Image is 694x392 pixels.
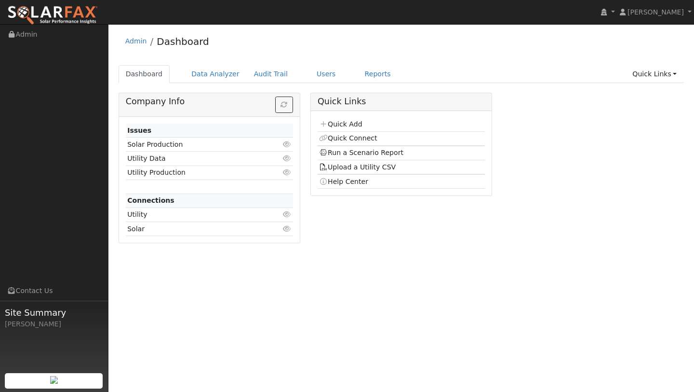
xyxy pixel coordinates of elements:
i: Click to view [283,169,292,176]
a: Quick Links [625,65,684,83]
td: Solar [126,222,266,236]
a: Users [309,65,343,83]
strong: Connections [127,196,174,204]
img: SolarFax [7,5,98,26]
td: Utility [126,208,266,222]
a: Dashboard [119,65,170,83]
strong: Issues [127,126,151,134]
span: [PERSON_NAME] [627,8,684,16]
h5: Company Info [126,97,293,107]
h5: Quick Links [318,97,485,107]
i: Click to view [283,141,292,148]
a: Admin [125,37,147,45]
i: Click to view [283,225,292,232]
td: Utility Production [126,166,266,180]
a: Data Analyzer [184,65,247,83]
i: Click to view [283,155,292,162]
td: Utility Data [126,152,266,166]
a: Reports [358,65,398,83]
i: Click to view [283,211,292,218]
td: Solar Production [126,138,266,152]
a: Run a Scenario Report [319,149,403,156]
a: Help Center [319,178,368,185]
a: Dashboard [157,36,209,47]
a: Audit Trail [247,65,295,83]
a: Quick Connect [319,134,377,142]
a: Upload a Utility CSV [319,163,396,171]
div: [PERSON_NAME] [5,319,103,329]
img: retrieve [50,376,58,384]
span: Site Summary [5,306,103,319]
a: Quick Add [319,120,362,128]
